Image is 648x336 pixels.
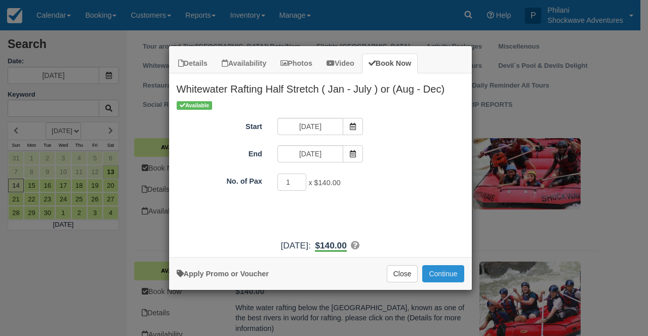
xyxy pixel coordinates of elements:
[169,239,472,252] div: :
[177,101,213,110] span: Available
[281,240,308,250] span: [DATE]
[169,173,270,187] label: No. of Pax
[177,270,269,278] a: Apply Voucher
[215,54,273,73] a: Availability
[362,54,418,73] a: Book Now
[277,174,307,191] input: No. of Pax
[169,118,270,132] label: Start
[387,265,418,282] button: Close
[422,265,464,282] button: Add to Booking
[315,240,346,251] b: $140.00
[169,73,472,252] div: Item Modal
[169,145,270,159] label: End
[169,73,472,100] h2: Whitewater Rafting Half Stretch ( Jan - July ) or (Aug - Dec)
[308,179,340,187] span: x $140.00
[274,54,319,73] a: Photos
[172,54,214,73] a: Details
[320,54,361,73] a: Video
